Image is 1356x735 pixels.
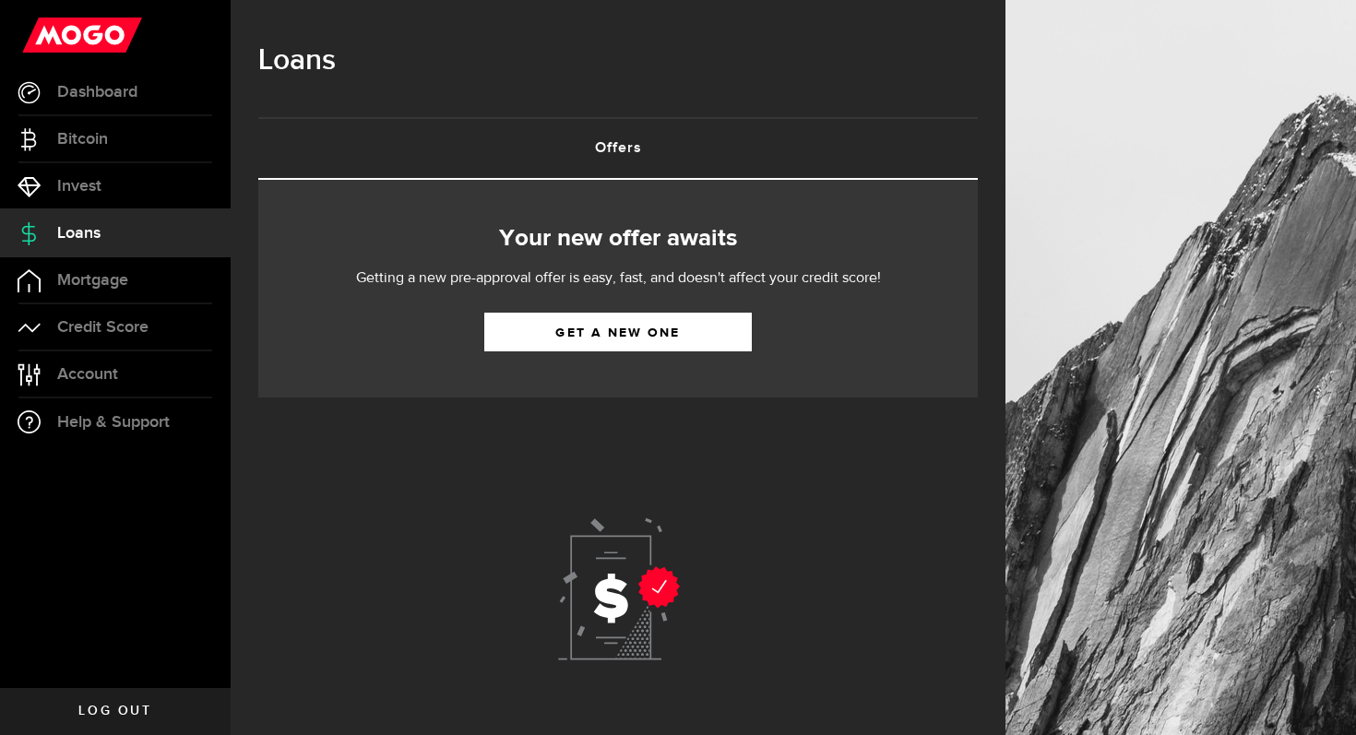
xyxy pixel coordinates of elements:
a: Offers [258,119,978,178]
span: Log out [78,705,151,717]
span: Bitcoin [57,131,108,148]
span: Invest [57,178,101,195]
ul: Tabs Navigation [258,117,978,180]
h1: Loans [258,37,978,85]
span: Help & Support [57,414,170,431]
span: Credit Score [57,319,149,336]
span: Loans [57,225,101,242]
iframe: LiveChat chat widget [1279,658,1356,735]
a: Get a new one [484,313,752,351]
p: Getting a new pre-approval offer is easy, fast, and doesn't affect your credit score! [300,267,936,290]
h2: Your new offer awaits [286,219,950,258]
span: Mortgage [57,272,128,289]
span: Dashboard [57,84,137,101]
span: Account [57,366,118,383]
